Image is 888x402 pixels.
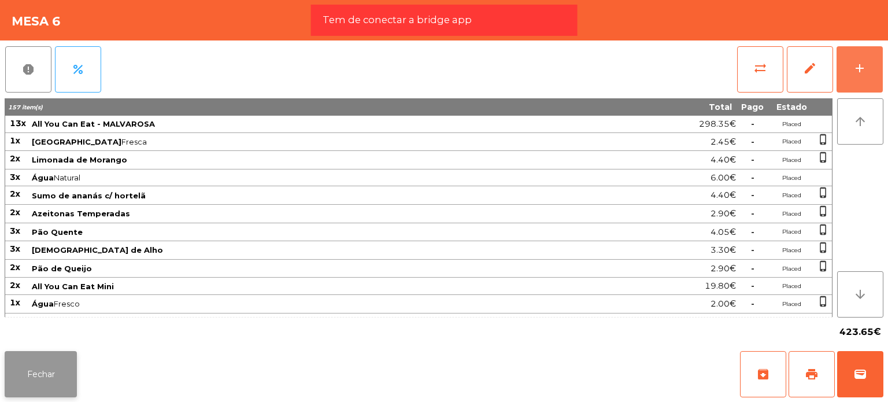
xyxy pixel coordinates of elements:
button: print [789,351,835,397]
span: phone_iphone [817,134,829,145]
span: phone_iphone [817,260,829,272]
span: Sumo de ananás c/ hortelã [32,191,146,200]
span: sync_alt [753,61,767,75]
h4: Mesa 6 [12,13,61,30]
span: All You Can Eat Mini [32,282,114,291]
span: [DEMOGRAPHIC_DATA] de Alho [32,245,163,255]
span: - [751,172,754,183]
span: Água [32,173,54,182]
span: 19.80€ [705,278,736,294]
span: - [751,227,754,237]
span: Azeitonas Temperadas [32,209,130,218]
button: arrow_upward [837,98,883,145]
span: 3x [10,226,20,236]
span: print [805,367,819,381]
span: 2x [10,207,20,217]
button: archive [740,351,786,397]
span: report [21,62,35,76]
span: phone_iphone [817,296,829,307]
span: 2x [10,153,20,164]
span: 298.35€ [699,116,736,132]
span: 4.40€ [711,152,736,168]
span: - [751,190,754,200]
span: - [751,154,754,165]
span: Tem de conectar a bridge app [323,13,472,27]
td: Placed [768,205,815,223]
span: - [751,281,754,291]
span: 1x [10,297,20,308]
th: Estado [768,98,815,116]
span: percent [71,62,85,76]
td: Placed [768,295,815,314]
span: wallet [853,367,867,381]
span: 6.00€ [711,170,736,186]
button: percent [55,46,101,93]
button: report [5,46,51,93]
span: - [751,119,754,129]
td: Placed [768,186,815,205]
span: edit [803,61,817,75]
span: 3x [10,172,20,182]
span: 2.90€ [711,206,736,222]
span: Limonada de Morango [32,155,127,164]
button: Fechar [5,351,77,397]
span: Fresca [32,137,624,146]
span: 2x [10,280,20,290]
td: Placed [768,260,815,278]
td: Placed [768,116,815,133]
span: 13x [10,118,26,128]
span: Super Bock 350 ml [32,317,111,326]
span: Natural [32,173,624,182]
span: 3x [10,244,20,254]
span: 3x [10,316,20,326]
td: Placed [768,241,815,260]
span: - [751,263,754,274]
td: Placed [768,133,815,152]
button: edit [787,46,833,93]
span: 2x [10,262,20,272]
span: - [751,137,754,147]
span: 2.90€ [711,261,736,276]
span: - [751,298,754,309]
span: phone_iphone [817,187,829,198]
th: Total [625,98,737,116]
button: sync_alt [737,46,783,93]
span: 2.00€ [711,296,736,312]
span: 2.45€ [711,134,736,150]
td: Placed [768,314,815,331]
button: wallet [837,351,883,397]
span: 157 item(s) [8,104,43,111]
span: Pão de Queijo [32,264,92,273]
span: phone_iphone [817,224,829,235]
span: 423.65€ [839,323,881,341]
span: 4.05€ [711,224,736,240]
span: - [751,208,754,219]
span: phone_iphone [817,242,829,253]
span: All You Can Eat - MALVAROSA [32,119,155,128]
th: Pago [737,98,768,116]
td: Placed [768,223,815,242]
span: 7.50€ [711,314,736,330]
span: phone_iphone [817,152,829,163]
span: - [751,316,754,327]
td: Placed [768,278,815,295]
span: Água [32,299,54,308]
span: [GEOGRAPHIC_DATA] [32,137,121,146]
button: add [837,46,883,93]
i: arrow_downward [853,287,867,301]
td: Placed [768,169,815,187]
span: 4.40€ [711,187,736,203]
span: Pão Quente [32,227,83,237]
span: phone_iphone [817,205,829,217]
i: arrow_upward [853,115,867,128]
td: Placed [768,151,815,169]
div: add [853,61,867,75]
span: 2x [10,189,20,199]
button: arrow_downward [837,271,883,318]
span: Fresco [32,299,624,308]
span: archive [756,367,770,381]
span: - [751,245,754,255]
span: 3.30€ [711,242,736,258]
span: 1x [10,135,20,146]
